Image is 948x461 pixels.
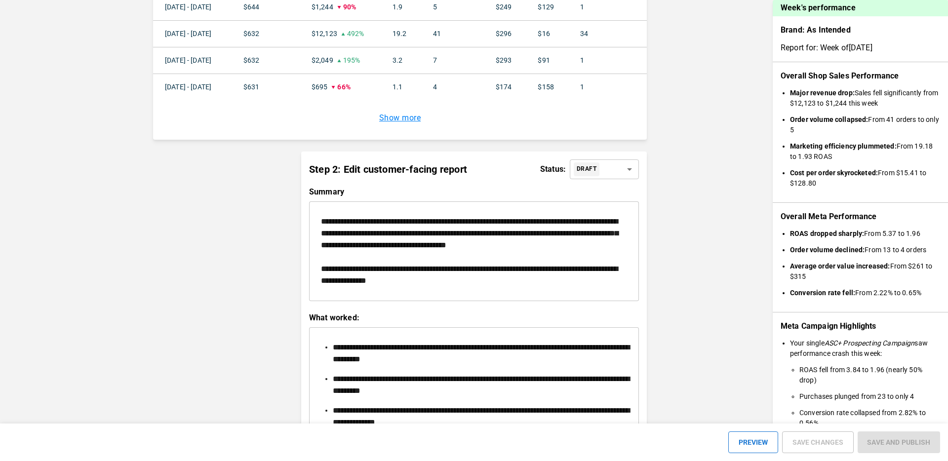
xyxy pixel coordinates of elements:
[484,47,526,74] td: $293
[526,21,568,47] td: $16
[153,74,232,101] td: [DATE] - [DATE]
[781,3,856,13] p: Week's performance
[421,74,484,101] td: 4
[337,82,350,92] p: 66%
[781,211,940,223] p: Overall Meta Performance
[381,21,421,47] td: 19.2
[321,216,628,287] div: rdw-editor
[799,408,940,428] li: Conversion rate collapsed from 2.82% to 0.56%
[781,320,940,332] p: Meta Campaign Highlights
[790,229,940,239] li: From 5.37 to 1.96
[790,246,865,254] b: Order volume declined:
[728,431,778,453] button: PREVIEW
[309,162,467,177] p: Step 2: Edit customer-facing report
[781,70,940,82] p: Overall Shop Sales Performance
[790,141,940,162] li: From 19.18 to 1.93 ROAS
[790,168,940,189] li: From $15.41 to $128.80
[375,108,425,128] button: Show more
[312,55,333,66] p: $2,049
[343,55,360,66] p: 195%
[343,2,356,12] p: 90%
[153,21,232,47] td: [DATE] - [DATE]
[312,82,328,92] p: $695
[790,142,897,150] b: Marketing efficiency plummeted:
[790,262,890,270] b: Average order value increased:
[312,29,337,39] p: $12,123
[310,328,638,442] div: rdw-wrapper
[799,391,940,402] li: Purchases plunged from 23 to only 4
[790,89,855,97] b: Major revenue drop:
[153,47,232,74] td: [DATE] - [DATE]
[781,42,940,54] p: Report for: Week of [DATE]
[790,115,868,123] b: Order volume collapsed:
[312,2,333,12] p: $1,244
[381,74,421,101] td: 1.1
[309,313,639,323] p: What worked:
[310,202,638,301] div: rdw-wrapper
[790,288,940,298] li: From 2.22% to 0.65%
[781,24,940,36] p: Brand: As Intended
[381,47,421,74] td: 3.2
[526,47,568,74] td: $91
[790,245,940,255] li: From 13 to 4 orders
[232,21,300,47] td: $632
[526,74,568,101] td: $158
[790,230,864,237] b: ROAS dropped sharply:
[540,164,566,175] p: Status:
[790,88,940,109] li: Sales fell significantly from $12,123 to $1,244 this week
[321,342,628,428] div: rdw-editor
[790,261,940,282] li: From $261 to $315
[825,339,915,347] em: ASC+ Prospecting Campaign
[568,47,647,74] td: 1
[790,338,940,359] li: Your single saw performance crash this week:
[232,47,300,74] td: $632
[347,29,364,39] p: 492%
[790,115,940,135] li: From 41 orders to only 5
[309,187,639,197] p: Summary
[232,74,300,101] td: $631
[484,74,526,101] td: $174
[568,74,647,101] td: 1
[790,289,855,297] b: Conversion rate fell:
[790,169,878,177] b: Cost per order skyrocketed:
[799,365,940,385] li: ROAS fell from 3.84 to 1.96 (nearly 50% drop)
[421,21,484,47] td: 41
[421,47,484,74] td: 7
[568,21,647,47] td: 34
[484,21,526,47] td: $296
[574,162,599,176] div: DRAFT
